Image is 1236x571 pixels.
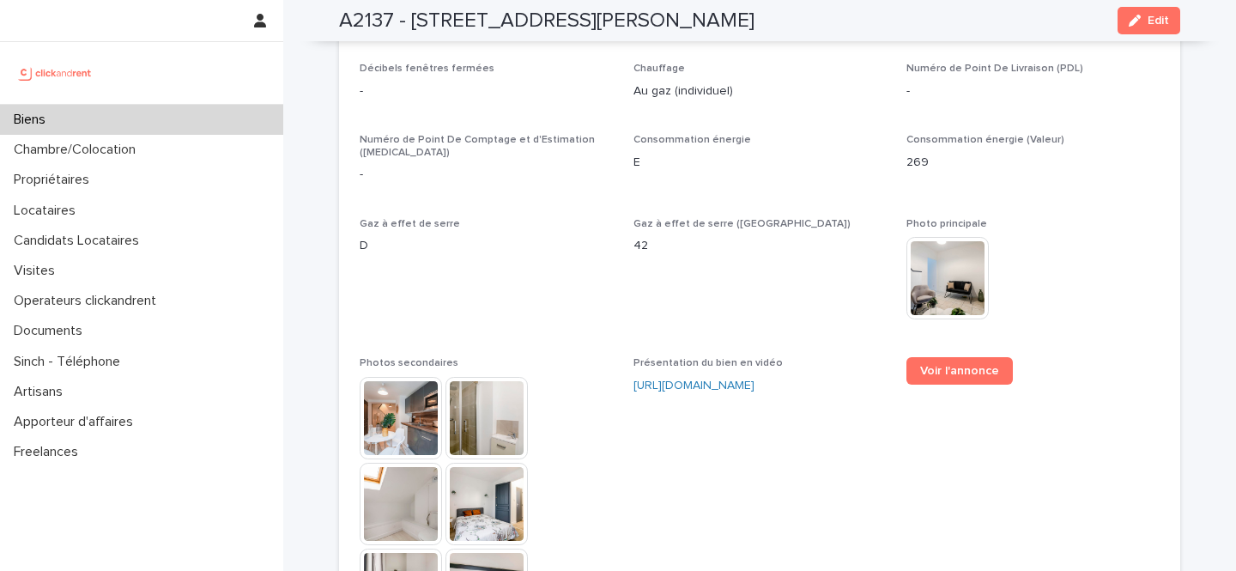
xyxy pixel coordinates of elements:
p: Biens [7,112,59,128]
span: Chauffage [633,64,685,74]
p: Documents [7,323,96,339]
p: Apporteur d'affaires [7,414,147,430]
span: Edit [1148,15,1169,27]
span: Photos secondaires [360,358,458,368]
span: Présentation du bien en vidéo [633,358,783,368]
span: Gaz à effet de serre [360,219,460,229]
p: Artisans [7,384,76,400]
p: - [360,166,613,184]
span: Numéro de Point De Comptage et d'Estimation ([MEDICAL_DATA]) [360,135,595,157]
p: Candidats Locataires [7,233,153,249]
img: UCB0brd3T0yccxBKYDjQ [14,56,97,90]
span: Consommation énergie (Valeur) [906,135,1064,145]
button: Edit [1118,7,1180,34]
span: Voir l'annonce [920,365,999,377]
p: Propriétaires [7,172,103,188]
p: Sinch - Téléphone [7,354,134,370]
p: Visites [7,263,69,279]
p: 269 [906,154,1160,172]
p: - [906,82,1160,100]
p: Freelances [7,444,92,460]
span: Consommation énergie [633,135,751,145]
p: Operateurs clickandrent [7,293,170,309]
a: [URL][DOMAIN_NAME] [633,380,754,392]
span: Décibels fenêtres fermées [360,64,494,74]
p: Locataires [7,203,89,219]
span: Photo principale [906,219,987,229]
p: 42 [633,237,887,255]
p: D [360,237,613,255]
span: Gaz à effet de serre ([GEOGRAPHIC_DATA]) [633,219,851,229]
span: Numéro de Point De Livraison (PDL) [906,64,1083,74]
p: E [633,154,887,172]
p: Au gaz (individuel) [633,82,887,100]
a: Voir l'annonce [906,357,1013,385]
p: Chambre/Colocation [7,142,149,158]
h2: A2137 - [STREET_ADDRESS][PERSON_NAME] [339,9,754,33]
p: - [360,82,613,100]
